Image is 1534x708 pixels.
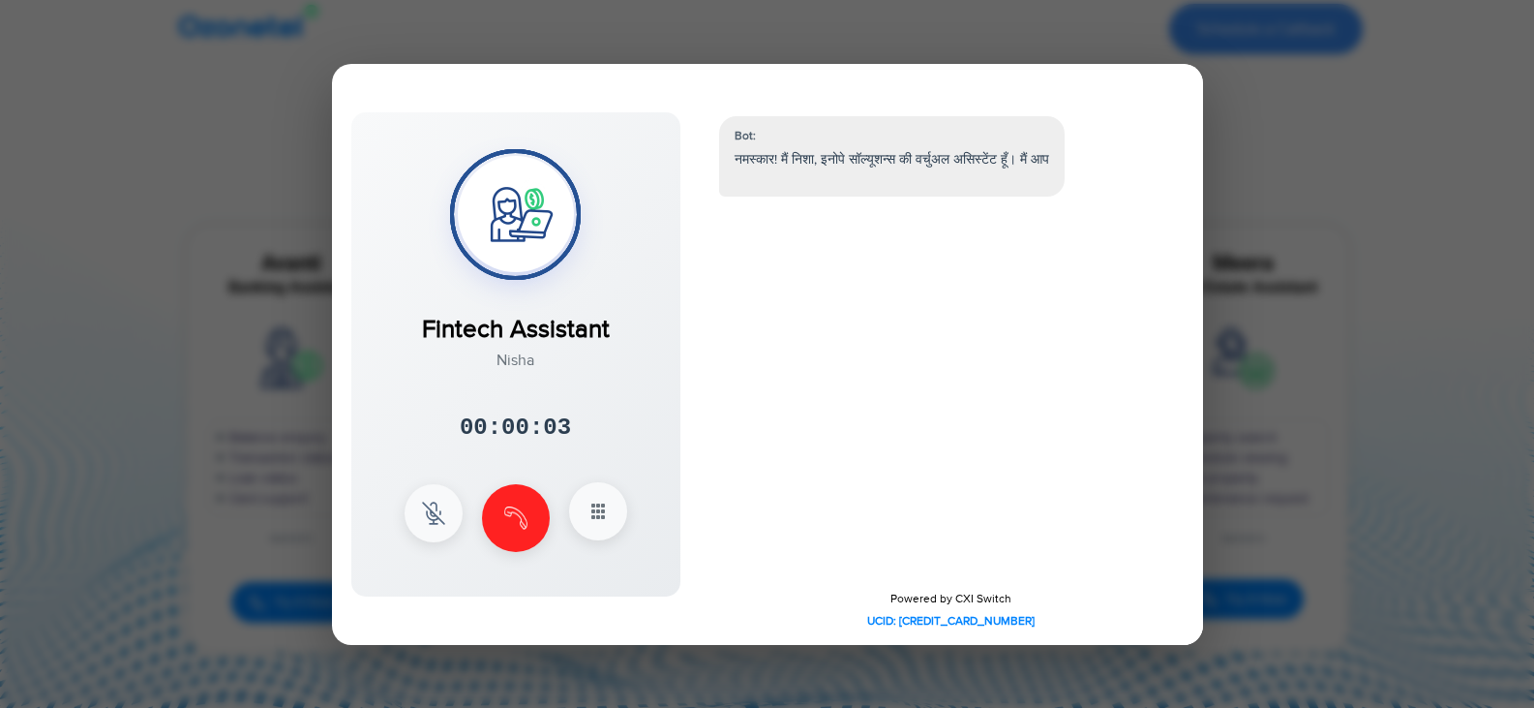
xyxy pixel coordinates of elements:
[460,411,571,446] div: 00:00:03
[735,149,1049,169] p: नमस्कार! मैं निशा, इनोपे सॉल्यूशन्स की वर्चुअल असिस्टेंट हूँ। मैं आप
[714,613,1188,631] div: UCID: [CREDIT_CARD_NUMBER]
[422,292,610,349] div: Fintech Assistant
[422,349,610,372] div: Nisha
[735,128,1049,145] div: Bot:
[700,576,1203,645] div: Powered by CXI Switch
[422,502,445,525] img: mute Icon
[504,507,527,530] img: end Icon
